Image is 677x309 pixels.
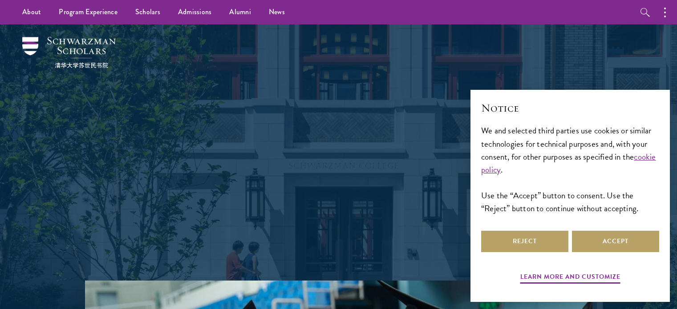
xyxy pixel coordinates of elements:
[520,271,620,285] button: Learn more and customize
[22,37,116,68] img: Schwarzman Scholars
[481,100,659,116] h2: Notice
[481,124,659,214] div: We and selected third parties use cookies or similar technologies for technical purposes and, wit...
[481,231,568,252] button: Reject
[481,150,656,176] a: cookie policy
[572,231,659,252] button: Accept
